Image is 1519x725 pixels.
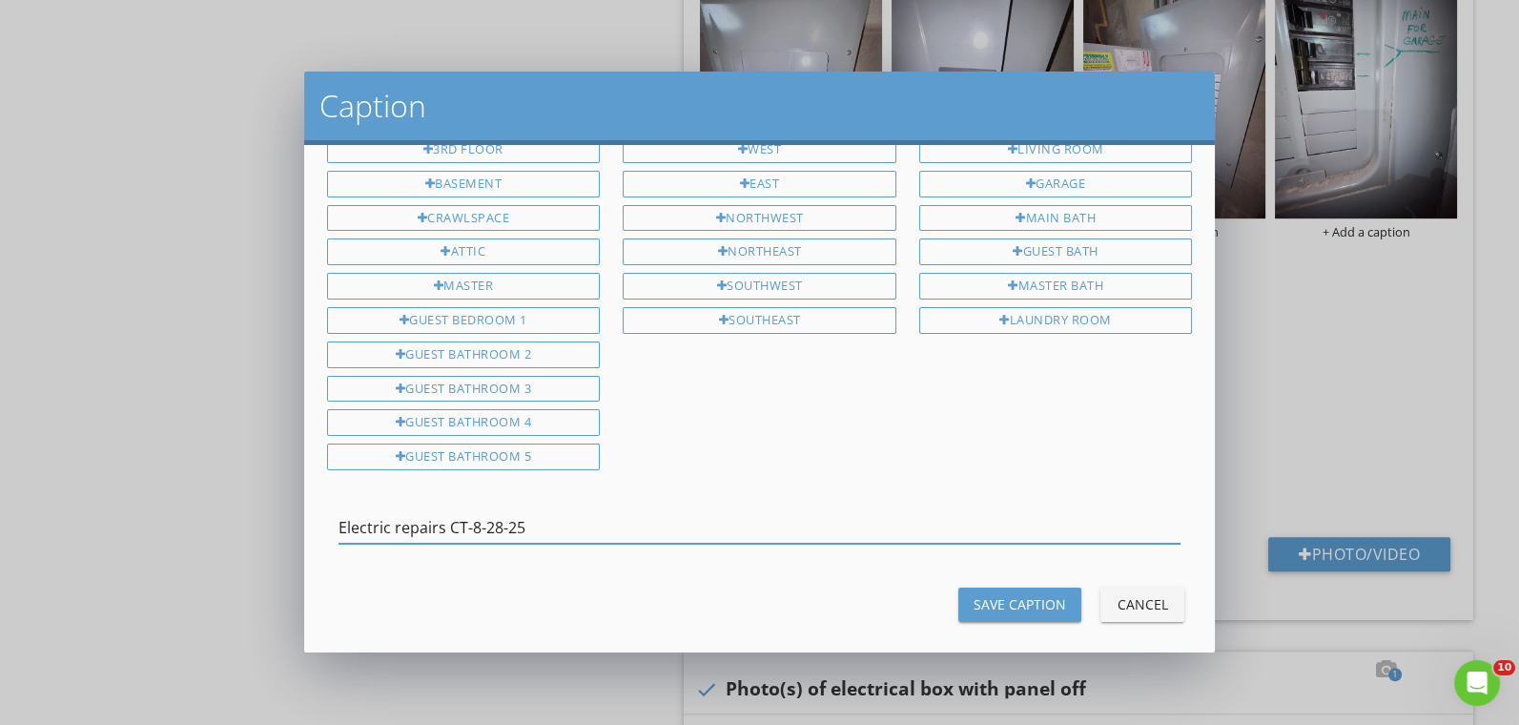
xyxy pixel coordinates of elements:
div: Guest Bathroom 2 [327,342,601,368]
div: Crawlspace [327,205,601,232]
div: 3rd Floor [327,136,601,163]
div: Laundry Room [919,307,1193,334]
div: Attic [327,238,601,265]
div: Northwest [623,205,896,232]
iframe: Intercom live chat [1454,660,1500,706]
div: Master [327,273,601,300]
div: Cancel [1116,594,1169,614]
div: Northeast [623,238,896,265]
div: East [623,171,896,197]
div: Southwest [623,273,896,300]
div: Guest Bathroom 3 [327,376,601,403]
div: Save Caption [974,594,1066,614]
button: Cancel [1100,588,1184,622]
div: Guest Bath [919,238,1193,265]
div: Guest Bedroom 1 [327,307,601,334]
div: Basement [327,171,601,197]
span: 10 [1493,660,1515,675]
input: Enter a caption [339,512,1181,544]
div: Main Bath [919,205,1193,232]
div: Guest Bathroom 4 [327,409,601,436]
div: Master Bath [919,273,1193,300]
div: Living Room [919,136,1193,163]
div: Garage [919,171,1193,197]
button: Save Caption [958,588,1081,622]
div: West [623,136,896,163]
div: Southeast [623,307,896,334]
h2: Caption [319,87,1201,125]
div: Guest Bathroom 5 [327,444,601,470]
